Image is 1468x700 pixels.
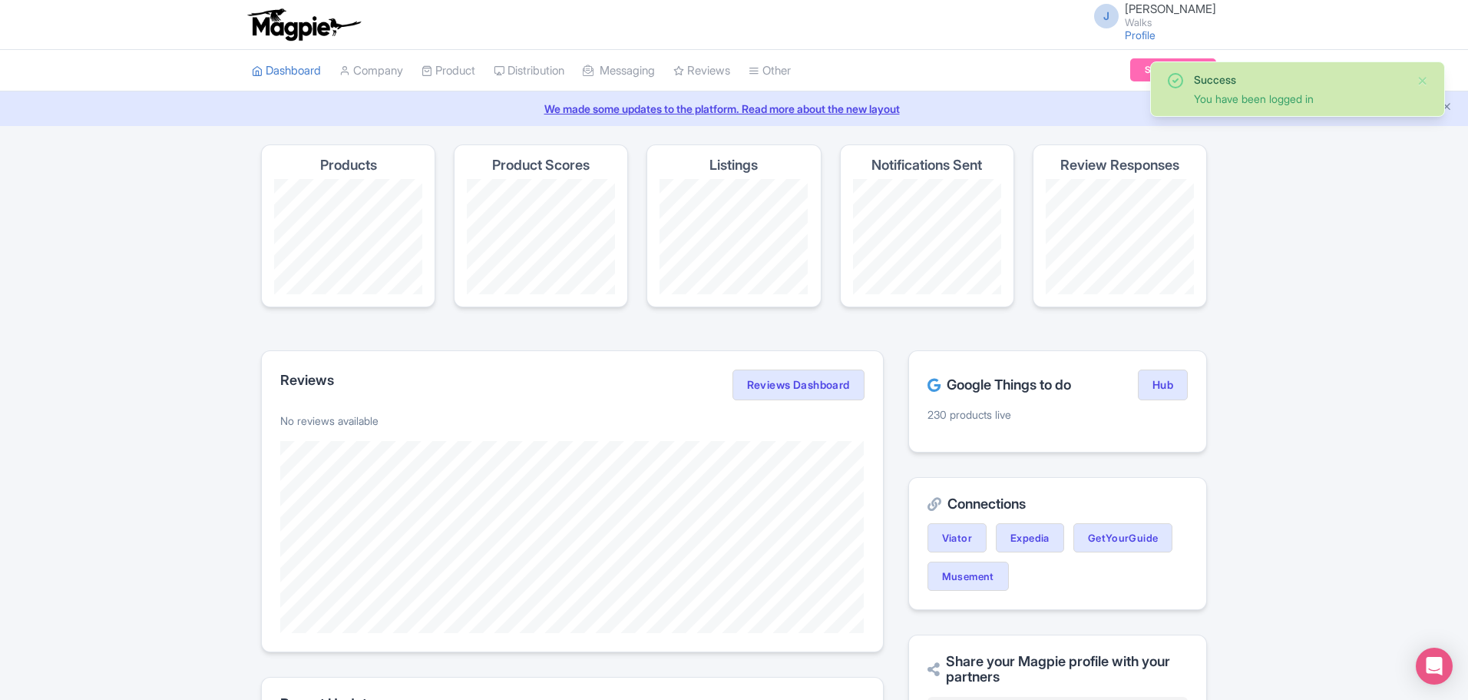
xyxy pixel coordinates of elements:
a: Messaging [583,50,655,92]
a: Dashboard [252,50,321,92]
h2: Reviews [280,373,334,388]
h4: Notifications Sent [871,158,982,173]
small: Walks [1125,18,1216,28]
div: Open Intercom Messenger [1416,648,1453,685]
a: Musement [927,562,1009,591]
img: logo-ab69f6fb50320c5b225c76a69d11143b.png [244,8,363,41]
h2: Google Things to do [927,377,1071,393]
a: Product [422,50,475,92]
a: J [PERSON_NAME] Walks [1085,3,1216,28]
a: Company [339,50,403,92]
h4: Product Scores [492,158,590,173]
a: Profile [1125,28,1156,41]
a: Expedia [996,523,1064,552]
a: Distribution [494,50,564,92]
h4: Listings [709,158,758,173]
a: GetYourGuide [1073,523,1173,552]
p: 230 products live [927,406,1188,423]
h2: Connections [927,496,1188,512]
a: Hub [1138,370,1188,400]
h4: Products [320,158,377,173]
a: Reviews Dashboard [732,370,865,400]
p: No reviews available [280,413,865,429]
a: Viator [927,523,987,552]
a: We made some updates to the platform. Read more about the new layout [9,101,1459,117]
h4: Review Responses [1060,158,1179,173]
button: Close announcement [1441,99,1453,117]
span: [PERSON_NAME] [1125,2,1216,16]
a: Subscription [1130,58,1216,81]
span: J [1094,4,1119,28]
a: Other [749,50,791,92]
button: Close [1417,71,1429,90]
h2: Share your Magpie profile with your partners [927,654,1188,685]
div: Success [1194,71,1404,88]
a: Reviews [673,50,730,92]
div: You have been logged in [1194,91,1404,107]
